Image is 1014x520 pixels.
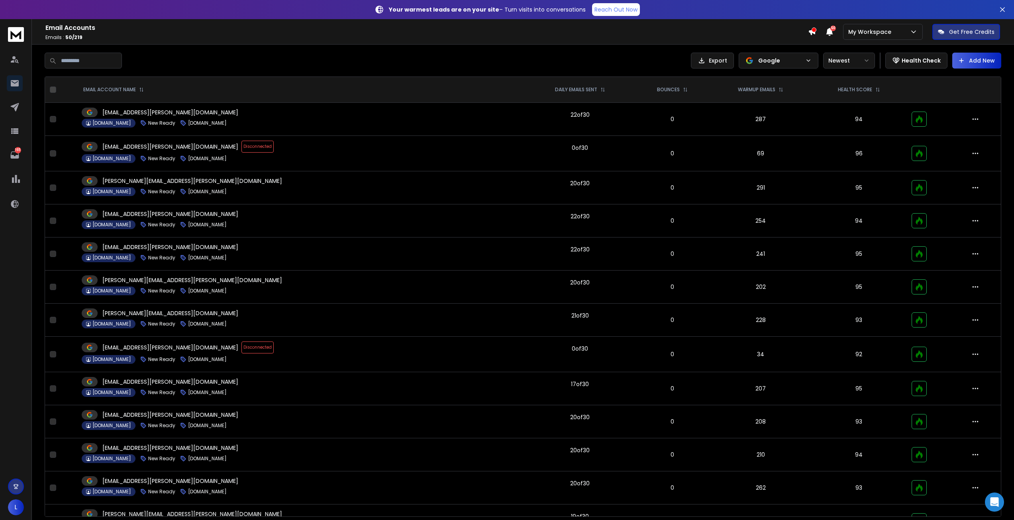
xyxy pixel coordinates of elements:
td: 228 [710,304,811,337]
p: [DOMAIN_NAME] [188,489,227,495]
p: [DOMAIN_NAME] [188,389,227,396]
p: New Ready [148,455,175,462]
td: 94 [811,103,907,136]
div: 22 of 30 [571,111,590,119]
span: Disconnected [241,141,274,153]
span: 50 [830,26,836,31]
td: 92 [811,337,907,372]
td: 287 [710,103,811,136]
span: 50 / 219 [65,34,82,41]
p: Emails : [45,34,808,41]
p: [DOMAIN_NAME] [92,255,131,261]
p: [PERSON_NAME][EMAIL_ADDRESS][PERSON_NAME][DOMAIN_NAME] [102,276,282,284]
p: 0 [639,250,705,258]
div: 20 of 30 [570,446,590,454]
button: Add New [952,53,1001,69]
td: 208 [710,405,811,438]
p: WARMUP EMAILS [738,86,775,93]
td: 291 [710,171,811,204]
p: [EMAIL_ADDRESS][PERSON_NAME][DOMAIN_NAME] [102,444,238,452]
strong: Your warmest leads are on your site [389,6,499,14]
p: [DOMAIN_NAME] [92,188,131,195]
p: [EMAIL_ADDRESS][PERSON_NAME][DOMAIN_NAME] [102,411,238,419]
p: Get Free Credits [949,28,994,36]
td: 95 [811,271,907,304]
button: L [8,499,24,515]
p: My Workspace [848,28,894,36]
p: [DOMAIN_NAME] [92,389,131,396]
p: [EMAIL_ADDRESS][PERSON_NAME][DOMAIN_NAME] [102,477,238,485]
p: Reach Out Now [594,6,637,14]
p: [DOMAIN_NAME] [92,455,131,462]
p: New Ready [148,489,175,495]
a: 165 [7,147,23,163]
p: 0 [639,418,705,426]
td: 93 [811,471,907,504]
div: 22 of 30 [571,212,590,220]
td: 95 [811,372,907,405]
p: New Ready [148,288,175,294]
div: 17 of 30 [571,380,589,388]
p: [PERSON_NAME][EMAIL_ADDRESS][PERSON_NAME][DOMAIN_NAME] [102,510,282,518]
div: 20 of 30 [570,179,590,187]
p: New Ready [148,321,175,327]
p: 0 [639,217,705,225]
p: 0 [639,484,705,492]
p: [EMAIL_ADDRESS][PERSON_NAME][DOMAIN_NAME] [102,210,238,218]
p: New Ready [148,155,175,162]
p: [DOMAIN_NAME] [188,155,227,162]
p: – Turn visits into conversations [389,6,586,14]
td: 96 [811,136,907,171]
p: 0 [639,385,705,392]
p: [DOMAIN_NAME] [188,288,227,294]
p: DAILY EMAILS SENT [555,86,597,93]
td: 95 [811,171,907,204]
p: [EMAIL_ADDRESS][PERSON_NAME][DOMAIN_NAME] [102,378,238,386]
p: 0 [639,350,705,358]
div: Open Intercom Messenger [985,493,1004,512]
td: 241 [710,237,811,271]
td: 207 [710,372,811,405]
div: 0 of 30 [572,345,588,353]
p: New Ready [148,188,175,195]
a: Reach Out Now [592,3,640,16]
div: 20 of 30 [570,479,590,487]
p: [EMAIL_ADDRESS][PERSON_NAME][DOMAIN_NAME] [102,143,238,151]
td: 94 [811,438,907,471]
td: 262 [710,471,811,504]
p: 0 [639,283,705,291]
p: [DOMAIN_NAME] [92,489,131,495]
td: 93 [811,405,907,438]
p: [DOMAIN_NAME] [92,356,131,363]
p: [EMAIL_ADDRESS][PERSON_NAME][DOMAIN_NAME] [102,243,238,251]
p: BOUNCES [657,86,680,93]
p: [DOMAIN_NAME] [92,422,131,429]
p: [EMAIL_ADDRESS][PERSON_NAME][DOMAIN_NAME] [102,108,238,116]
p: [EMAIL_ADDRESS][PERSON_NAME][DOMAIN_NAME] [102,343,238,351]
p: [DOMAIN_NAME] [92,321,131,327]
td: 202 [710,271,811,304]
p: 0 [639,115,705,123]
span: Disconnected [241,341,274,353]
td: 93 [811,304,907,337]
p: [DOMAIN_NAME] [92,120,131,126]
p: [DOMAIN_NAME] [188,255,227,261]
td: 254 [710,204,811,237]
p: Google [758,57,802,65]
button: Export [691,53,734,69]
p: New Ready [148,120,175,126]
img: logo [8,27,24,42]
p: New Ready [148,422,175,429]
td: 95 [811,237,907,271]
p: 0 [639,184,705,192]
p: [DOMAIN_NAME] [92,155,131,162]
button: Health Check [885,53,947,69]
p: [DOMAIN_NAME] [188,222,227,228]
td: 34 [710,337,811,372]
p: 0 [639,316,705,324]
p: [DOMAIN_NAME] [188,321,227,327]
div: 22 of 30 [571,245,590,253]
p: [DOMAIN_NAME] [188,356,227,363]
p: [DOMAIN_NAME] [188,422,227,429]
